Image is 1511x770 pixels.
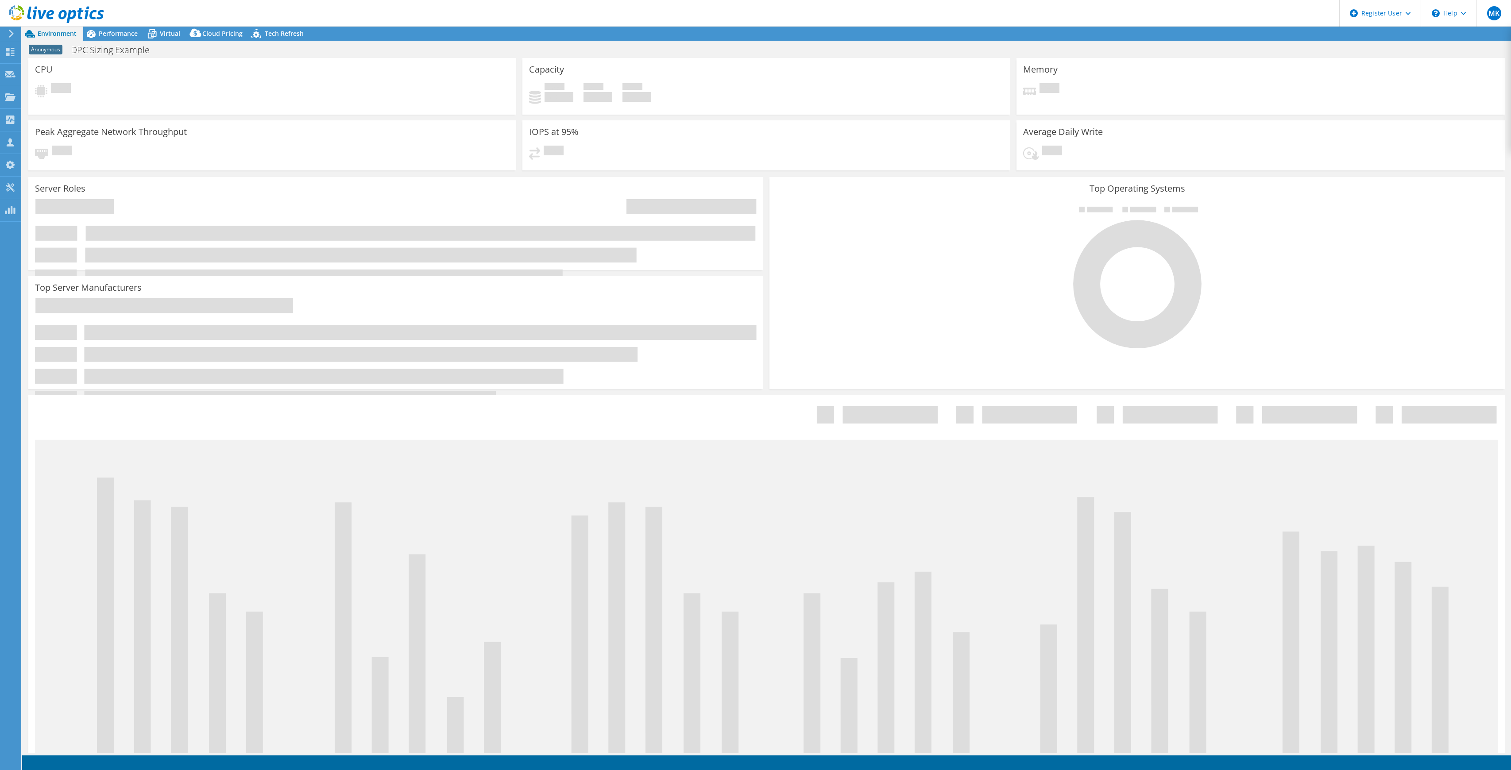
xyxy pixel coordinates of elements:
[99,29,138,38] span: Performance
[529,65,564,74] h3: Capacity
[1040,83,1059,95] span: Pending
[35,184,85,193] h3: Server Roles
[584,92,612,102] h4: 0 GiB
[545,83,564,92] span: Used
[622,83,642,92] span: Total
[52,146,72,158] span: Pending
[1023,65,1058,74] h3: Memory
[544,146,564,158] span: Pending
[529,127,579,137] h3: IOPS at 95%
[584,83,603,92] span: Free
[1042,146,1062,158] span: Pending
[1432,9,1440,17] svg: \n
[776,184,1498,193] h3: Top Operating Systems
[545,92,573,102] h4: 0 GiB
[35,65,53,74] h3: CPU
[1487,6,1501,20] span: MK
[160,29,180,38] span: Virtual
[1023,127,1103,137] h3: Average Daily Write
[202,29,243,38] span: Cloud Pricing
[38,29,77,38] span: Environment
[51,83,71,95] span: Pending
[265,29,304,38] span: Tech Refresh
[67,45,163,55] h1: DPC Sizing Example
[622,92,651,102] h4: 0 GiB
[35,127,187,137] h3: Peak Aggregate Network Throughput
[35,283,142,293] h3: Top Server Manufacturers
[29,45,62,54] span: Anonymous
